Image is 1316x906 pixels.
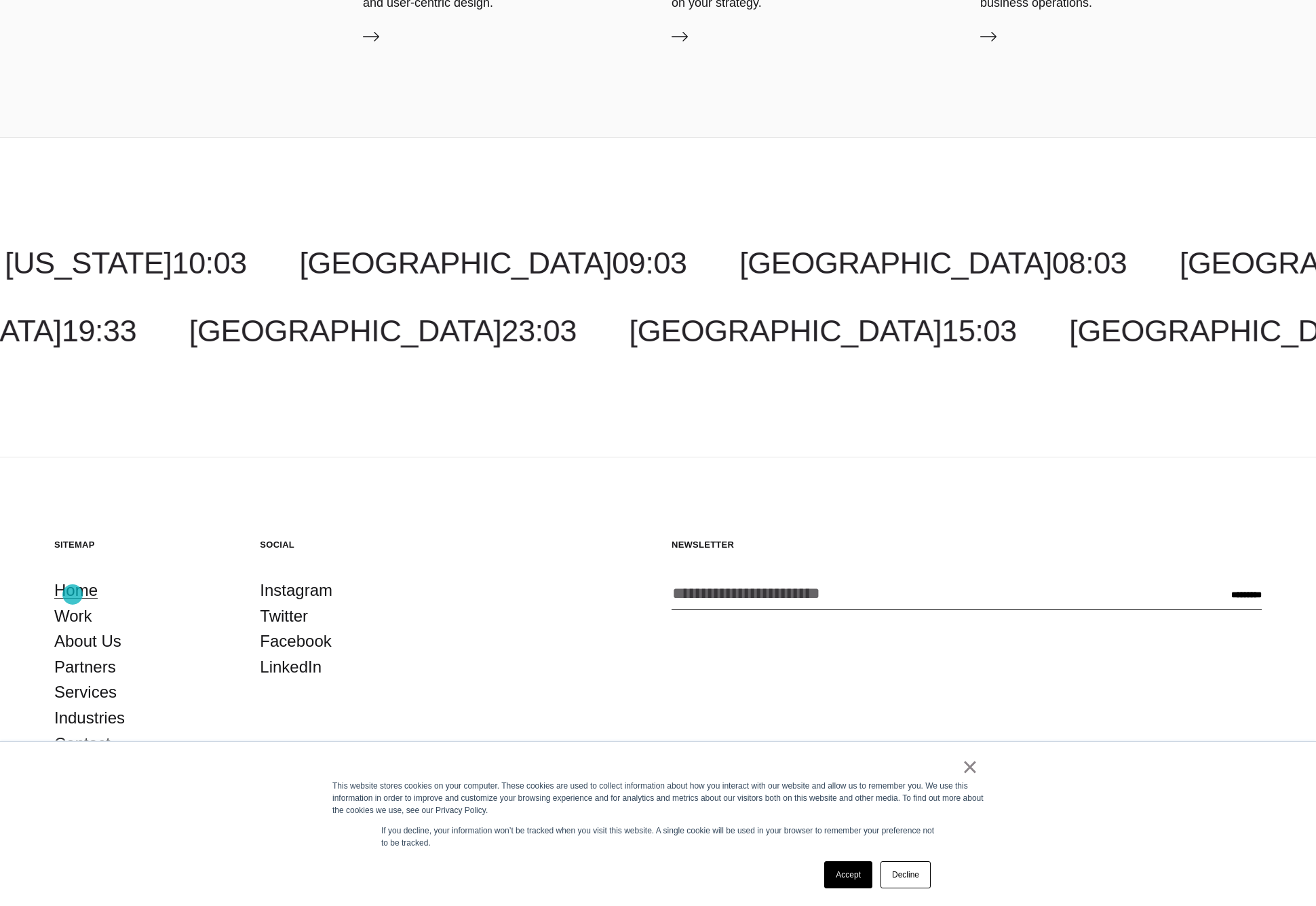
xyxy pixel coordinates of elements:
h5: Newsletter [672,539,1262,550]
p: If you decline, your information won’t be tracked when you visit this website. A single cookie wi... [381,825,935,849]
span: 10:03 [172,246,246,280]
span: 08:03 [1052,246,1127,280]
div: This website stores cookies on your computer. These cookies are used to collect information about... [332,780,984,816]
a: Work [54,603,92,629]
a: [GEOGRAPHIC_DATA]23:03 [189,314,577,348]
a: Industries [54,705,125,731]
a: LinkedIn [260,654,322,680]
a: Decline [880,861,931,888]
h5: Sitemap [54,539,233,550]
h5: Social [260,539,438,550]
a: [GEOGRAPHIC_DATA]08:03 [739,246,1127,280]
a: Accept [824,861,872,888]
a: Services [54,679,117,705]
a: [GEOGRAPHIC_DATA]15:03 [630,314,1017,348]
a: × [962,761,978,773]
a: Home [54,578,98,603]
span: 09:03 [612,246,686,280]
a: About Us [54,628,121,654]
a: Facebook [260,628,331,654]
span: 23:03 [502,314,577,348]
span: 15:03 [942,314,1016,348]
a: [US_STATE]10:03 [5,246,247,280]
span: 19:33 [62,314,136,348]
a: Twitter [260,603,308,629]
a: Contact [54,731,111,757]
a: Partners [54,654,116,680]
a: Instagram [260,578,332,603]
a: [GEOGRAPHIC_DATA]09:03 [299,246,686,280]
